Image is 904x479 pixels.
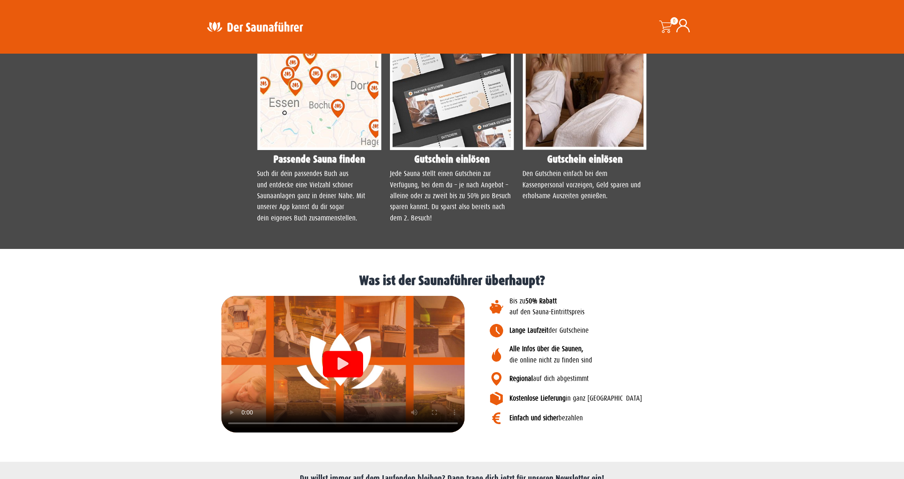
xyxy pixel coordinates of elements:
[390,154,514,164] h4: Gutschein einlösen
[323,351,363,377] div: Video abspielen
[509,345,583,353] b: Alle Infos über die Saunen,
[670,17,678,25] span: 0
[509,414,559,422] b: Einfach und sicher
[509,373,720,384] p: auf dich abgestimmt
[509,375,533,383] b: Regional
[509,325,720,336] p: der Gutscheine
[509,394,566,402] b: Kostenlose Lieferung
[257,168,382,224] p: Such dir dein passendes Buch aus und entdecke eine Vielzahl schöner Saunaanlagen ganz in deiner N...
[509,296,720,318] p: Bis zu auf den Sauna-Eintrittspreis
[390,168,514,224] p: Jede Sauna stellt einen Gutschein zur Verfügung, bei dem du – je nach Angebot – alleine oder zu z...
[509,393,720,404] p: in ganz [GEOGRAPHIC_DATA]
[4,274,900,287] h1: Was ist der Saunaführer überhaupt?
[509,326,548,334] b: Lange Laufzeit
[522,168,647,202] p: Den Gutschein einfach bei dem Kassenpersonal vorzeigen, Geld sparen und erholsame Auszeiten genie...
[525,297,557,305] b: 50% Rabatt
[257,154,382,164] h4: Passende Sauna finden
[509,413,720,424] p: bezahlen
[522,154,647,164] h4: Gutschein einlösen
[509,344,720,366] p: die online nicht zu finden sind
